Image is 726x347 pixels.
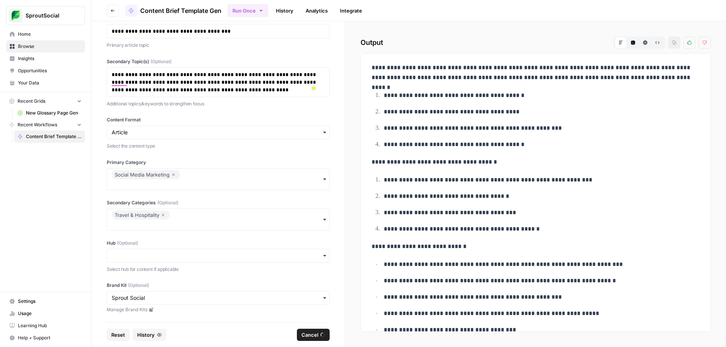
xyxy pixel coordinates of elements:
[107,168,330,190] button: Social Media Marketing
[115,210,167,220] div: Travel & Hospitality
[6,119,85,131] button: Recent Workflows
[6,320,85,332] a: Learning Hub
[18,98,45,105] span: Recent Grids
[6,6,85,25] button: Workspace: SproutSocial
[297,329,330,341] button: Cancel
[18,55,82,62] span: Insights
[18,43,82,50] span: Browse
[151,58,171,65] span: (Optional)
[6,40,85,53] a: Browse
[18,80,82,86] span: Your Data
[335,5,367,17] a: Integrate
[6,332,85,344] button: Help + Support
[18,322,82,329] span: Learning Hub
[18,67,82,74] span: Opportunities
[117,240,138,247] span: (Optional)
[107,329,130,341] button: Reset
[18,310,82,317] span: Usage
[26,133,82,140] span: Content Brief Template Gen
[6,53,85,65] a: Insights
[271,5,298,17] a: History
[18,334,82,341] span: Help + Support
[107,116,330,123] label: Content Format
[301,5,332,17] a: Analytics
[107,142,330,150] p: Select the content type
[14,107,85,119] a: New Glossary Page Gen
[6,28,85,40] a: Home
[112,129,325,136] input: Article
[107,199,330,206] label: Secondary Categories
[18,121,57,128] span: Recent Workflows
[18,298,82,305] span: Settings
[107,159,330,166] label: Primary Category
[133,329,166,341] button: History
[137,331,155,339] span: History
[107,240,330,247] label: Hub
[112,294,325,302] input: Sprout Social
[361,37,711,49] h2: Output
[125,5,221,17] a: Content Brief Template Gen
[128,282,149,289] span: (Optional)
[115,170,177,179] div: Social Media Marketing
[107,266,330,273] p: Select hub for content if applicable
[111,331,125,339] span: Reset
[107,41,330,49] p: Primary article topic
[9,9,22,22] img: SproutSocial Logo
[14,131,85,143] a: Content Brief Template Gen
[228,4,268,17] button: Run Once
[6,295,85,307] a: Settings
[6,96,85,107] button: Recent Grids
[6,307,85,320] a: Usage
[18,31,82,38] span: Home
[107,209,330,231] button: Travel & Hospitality
[140,6,221,15] span: Content Brief Template Gen
[301,331,318,339] span: Cancel
[107,58,330,65] label: Secondary Topic(s)
[107,282,330,289] label: Brand Kit
[107,100,330,108] p: Additional topics/keywords to strengthen focus
[157,199,178,206] span: (Optional)
[107,306,330,313] a: Manage Brand Kits
[6,77,85,89] a: Your Data
[6,65,85,77] a: Opportunities
[26,110,82,116] span: New Glossary Page Gen
[26,12,72,19] span: SproutSocial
